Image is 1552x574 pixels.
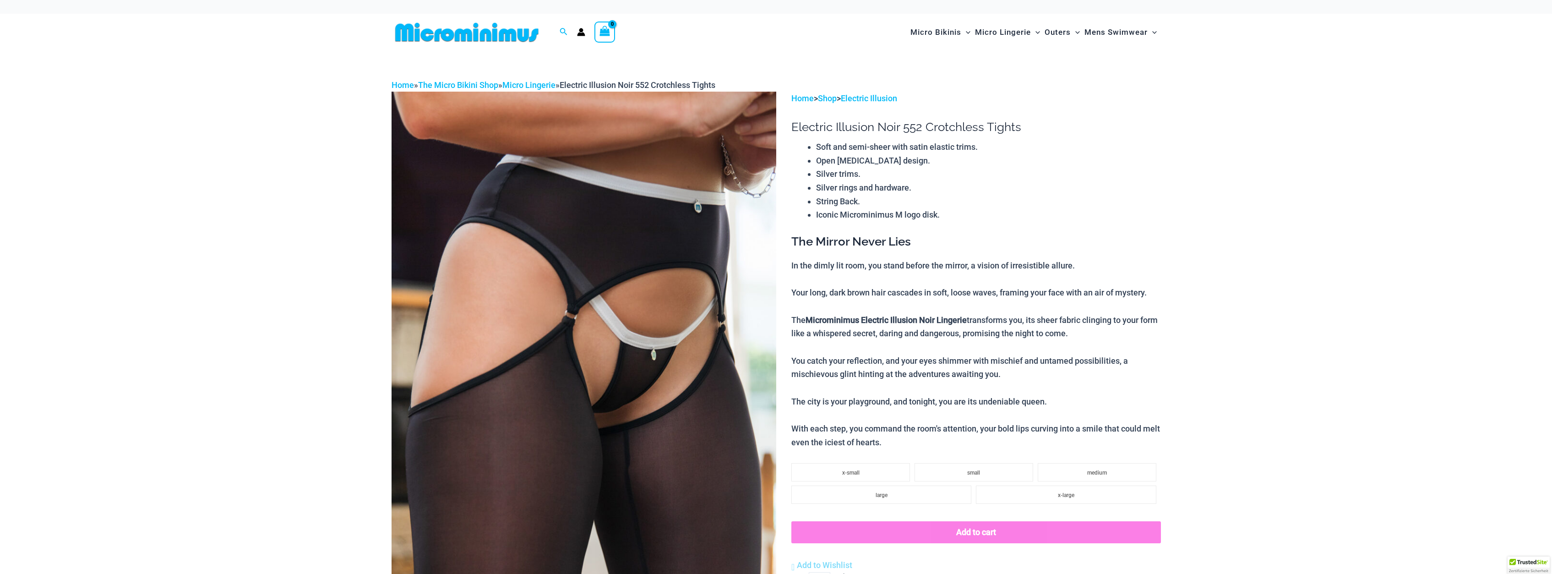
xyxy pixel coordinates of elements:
[392,80,715,90] span: » » »
[967,470,980,476] span: small
[976,486,1156,504] li: x-large
[392,22,542,43] img: MM SHOP LOGO FLAT
[791,463,910,481] li: x-small
[502,80,555,90] a: Micro Lingerie
[975,21,1031,44] span: Micro Lingerie
[1042,18,1082,46] a: OutersMenu ToggleMenu Toggle
[1031,21,1040,44] span: Menu Toggle
[842,470,860,476] span: x-small
[791,120,1160,134] h1: Electric Illusion Noir 552 Crotchless Tights
[973,18,1042,46] a: Micro LingerieMenu ToggleMenu Toggle
[791,558,852,572] a: Add to Wishlist
[392,80,414,90] a: Home
[791,234,1160,250] h3: The Mirror Never Lies
[961,21,970,44] span: Menu Toggle
[841,93,897,103] a: Electric Illusion
[816,208,1160,222] li: Iconic Microminimus M logo disk.
[560,80,715,90] span: Electric Illusion Noir 552 Crotchless Tights
[1082,18,1159,46] a: Mens SwimwearMenu ToggleMenu Toggle
[560,27,568,38] a: Search icon link
[791,259,1160,449] p: In the dimly lit room, you stand before the mirror, a vision of irresistible allure. Your long, d...
[1038,463,1156,481] li: medium
[418,80,498,90] a: The Micro Bikini Shop
[577,28,585,36] a: Account icon link
[797,560,852,570] span: Add to Wishlist
[816,154,1160,168] li: Open [MEDICAL_DATA] design.
[791,93,814,103] a: Home
[876,492,888,498] span: large
[594,22,615,43] a: View Shopping Cart, empty
[1087,470,1107,476] span: medium
[907,17,1161,48] nav: Site Navigation
[1508,557,1550,574] div: TrustedSite Certified
[908,18,973,46] a: Micro BikinisMenu ToggleMenu Toggle
[915,463,1033,481] li: small
[806,315,967,325] b: Microminimus Electric Illusion Noir Lingerie
[791,521,1160,543] button: Add to cart
[1084,21,1148,44] span: Mens Swimwear
[818,93,837,103] a: Shop
[791,486,971,504] li: large
[791,92,1160,105] p: > >
[816,195,1160,208] li: String Back.
[910,21,961,44] span: Micro Bikinis
[1148,21,1157,44] span: Menu Toggle
[1045,21,1071,44] span: Outers
[1058,492,1074,498] span: x-large
[816,181,1160,195] li: Silver rings and hardware.
[816,140,1160,154] li: Soft and semi-sheer with satin elastic trims.
[816,167,1160,181] li: Silver trims.
[1071,21,1080,44] span: Menu Toggle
